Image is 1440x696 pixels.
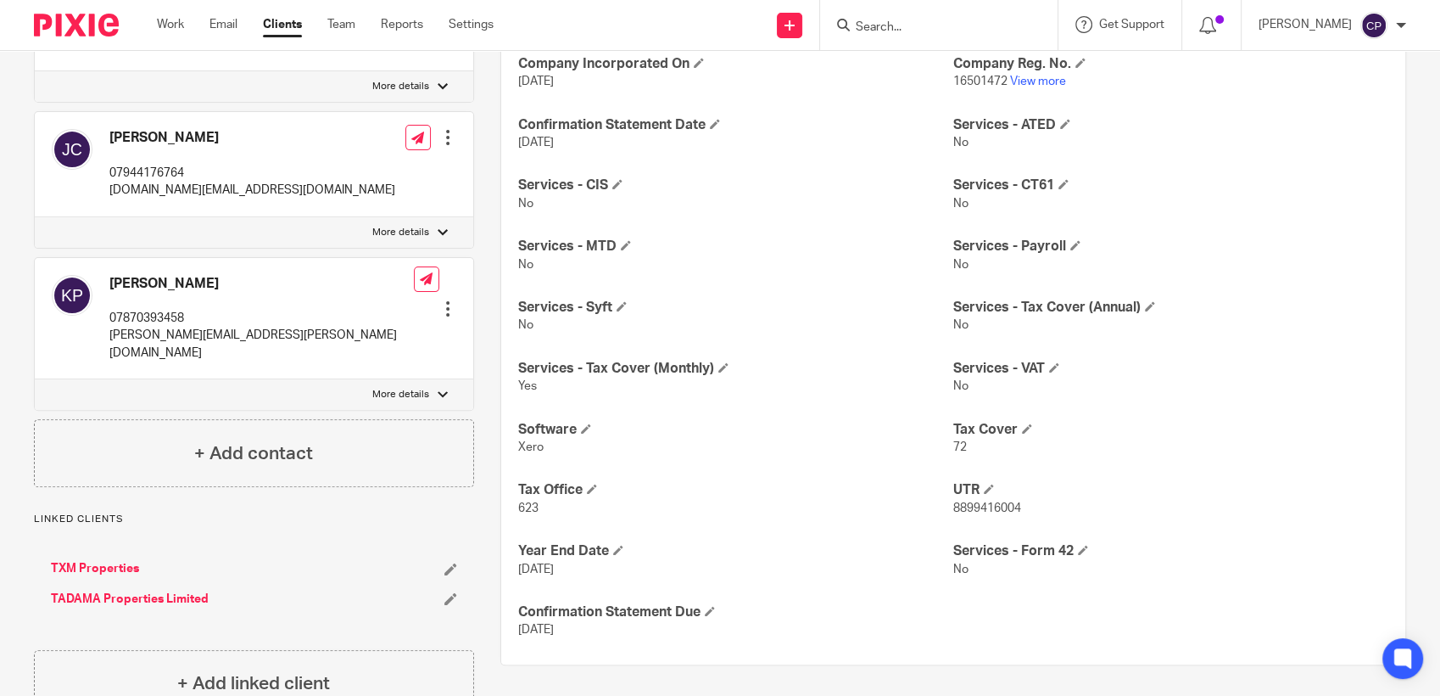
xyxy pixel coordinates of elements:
[194,441,313,467] h4: + Add contact
[953,137,968,149] span: No
[381,16,423,33] a: Reports
[518,481,953,499] h4: Tax Office
[518,542,953,560] h4: Year End Date
[953,564,968,575] span: No
[518,137,554,149] span: [DATE]
[953,441,967,453] span: 72
[52,275,92,316] img: svg%3E
[518,421,953,439] h4: Software
[953,319,968,331] span: No
[372,226,429,239] p: More details
[953,55,1388,73] h4: Company Reg. No.
[372,80,429,93] p: More details
[953,238,1388,255] h4: Services - Payroll
[109,182,395,199] p: [DOMAIN_NAME][EMAIL_ADDRESS][DOMAIN_NAME]
[1099,19,1164,31] span: Get Support
[953,421,1388,439] h4: Tax Cover
[518,299,953,317] h4: Services - Syft
[518,259,533,271] span: No
[953,299,1388,317] h4: Services - Tax Cover (Annual)
[518,360,953,378] h4: Services - Tax Cover (Monthly)
[1010,76,1066,87] a: View more
[209,16,237,33] a: Email
[953,360,1388,378] h4: Services - VAT
[953,198,968,210] span: No
[1360,12,1387,39] img: svg%3E
[518,624,554,636] span: [DATE]
[953,502,1021,514] span: 8899416004
[52,129,92,170] img: svg%3E
[518,177,953,194] h4: Services - CIS
[34,513,474,526] p: Linked clients
[518,238,953,255] h4: Services - MTD
[518,76,554,87] span: [DATE]
[372,388,429,401] p: More details
[518,198,533,210] span: No
[518,116,953,134] h4: Confirmation Statement Date
[109,129,395,147] h4: [PERSON_NAME]
[953,76,1007,87] span: 16501472
[953,380,968,392] span: No
[327,16,355,33] a: Team
[263,16,302,33] a: Clients
[854,20,1007,36] input: Search
[51,591,209,608] a: TADAMA Properties Limited
[953,116,1388,134] h4: Services - ATED
[953,481,1388,499] h4: UTR
[1259,16,1352,33] p: [PERSON_NAME]
[953,177,1388,194] h4: Services - CT61
[518,319,533,331] span: No
[518,441,544,453] span: Xero
[34,14,119,36] img: Pixie
[449,16,494,33] a: Settings
[51,560,139,577] a: TXM Properties
[109,310,414,327] p: 07870393458
[157,16,184,33] a: Work
[518,380,537,392] span: Yes
[109,275,414,293] h4: [PERSON_NAME]
[109,327,414,362] p: [PERSON_NAME][EMAIL_ADDRESS][PERSON_NAME][DOMAIN_NAME]
[518,55,953,73] h4: Company Incorporated On
[518,603,953,621] h4: Confirmation Statement Due
[109,165,395,182] p: 07944176764
[953,542,1388,560] h4: Services - Form 42
[518,564,554,575] span: [DATE]
[518,502,539,514] span: 623
[953,259,968,271] span: No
